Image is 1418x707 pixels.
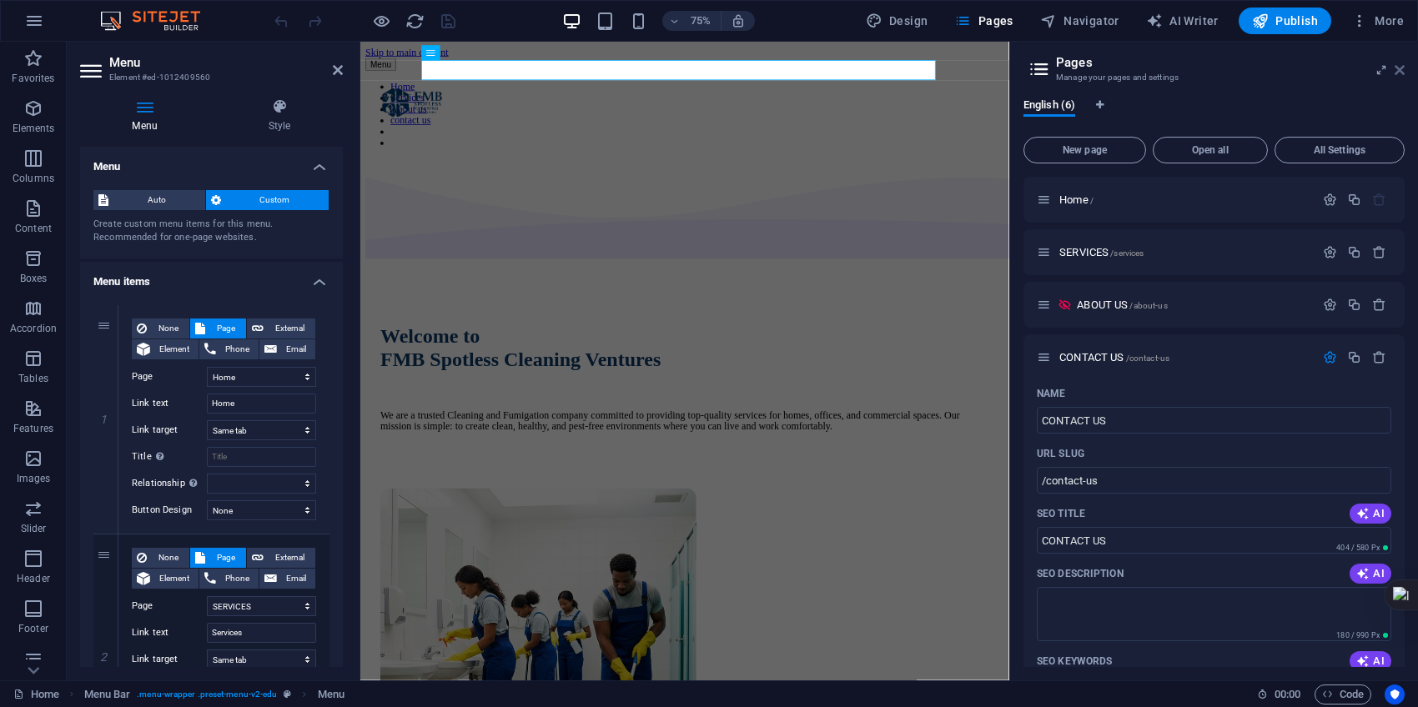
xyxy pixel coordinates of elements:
[132,474,207,494] label: Relationship
[1356,507,1385,520] span: AI
[1350,651,1391,671] button: AI
[132,623,207,643] label: Link text
[282,569,310,589] span: Email
[1252,13,1318,29] span: Publish
[190,318,246,338] button: Page
[1160,145,1260,155] span: Open all
[1129,301,1167,310] span: /about-us
[1282,145,1397,155] span: All Settings
[1315,684,1371,704] button: Code
[1286,688,1289,700] span: :
[1333,629,1391,641] span: Calculated pixel length in search results
[1054,352,1315,363] div: CONTACT US/contact-us
[152,548,184,568] span: None
[284,689,291,699] i: This element is a customizable preset
[137,684,277,704] span: . menu-wrapper .preset-menu-v2-edu
[15,222,52,235] p: Content
[93,190,205,210] button: Auto
[259,569,315,589] button: Email
[1347,245,1361,259] div: Duplicate
[207,447,316,467] input: Title
[1037,587,1391,641] textarea: The text in search results and social media
[93,218,329,245] div: Create custom menu items for this menu. Recommended for one-page websites.
[13,422,53,435] p: Features
[282,339,310,359] span: Email
[1023,98,1405,130] div: Language Tabs
[199,569,259,589] button: Phone
[1056,55,1405,70] h2: Pages
[1350,564,1391,584] button: AI
[1372,350,1386,364] div: Remove
[1023,95,1075,118] span: English (6)
[731,13,746,28] i: On resize automatically adjust zoom level to fit chosen device.
[1372,193,1386,207] div: The startpage cannot be deleted
[247,318,315,338] button: External
[1275,684,1300,704] span: 00 00
[221,339,254,359] span: Phone
[80,147,343,177] h4: Menu
[1350,504,1391,524] button: AI
[10,322,57,335] p: Accordion
[1323,350,1337,364] div: Settings
[1257,684,1301,704] h6: Session time
[1059,193,1094,206] span: Home
[132,339,199,359] button: Element
[155,569,194,589] span: Element
[132,569,199,589] button: Element
[20,272,48,285] p: Boxes
[210,318,241,338] span: Page
[1059,246,1144,258] span: SERVICES
[1126,353,1170,363] span: /contact-us
[1239,8,1331,34] button: Publish
[948,8,1019,34] button: Pages
[80,262,343,292] h4: Menu items
[1054,247,1315,258] div: SERVICES/services
[18,622,48,635] p: Footer
[216,98,343,133] h4: Style
[1356,654,1385,668] span: AI
[1322,684,1364,704] span: Code
[1040,13,1119,29] span: Navigator
[12,72,54,85] p: Favorites
[92,650,116,664] em: 2
[109,70,309,85] h3: Element #ed-1012409560
[1037,567,1124,580] label: The text in search results and social media
[687,11,714,31] h6: 75%
[21,522,47,535] p: Slider
[1351,13,1404,29] span: More
[226,190,324,210] span: Custom
[113,190,200,210] span: Auto
[13,684,59,704] a: Click to cancel selection. Double-click to open Pages
[13,172,54,185] p: Columns
[1356,567,1385,580] span: AI
[155,339,194,359] span: Element
[1323,193,1337,207] div: Settings
[1056,70,1371,85] h3: Manage your pages and settings
[132,318,189,338] button: None
[1336,544,1380,552] span: 404 / 580 Px
[210,548,241,568] span: Page
[84,684,131,704] span: Click to select. Double-click to edit
[132,447,207,467] label: Title
[1033,8,1126,34] button: Navigator
[152,318,184,338] span: None
[17,572,50,585] p: Header
[221,569,254,589] span: Phone
[859,8,935,34] div: Design (Ctrl+Alt+Y)
[1333,542,1391,554] span: Calculated pixel length in search results
[1090,196,1094,205] span: /
[662,11,722,31] button: 75%
[1037,527,1391,554] input: The page title in search results and browser tabs
[207,394,316,414] input: Link text...
[190,548,246,568] button: Page
[13,122,55,135] p: Elements
[1037,567,1124,580] p: SEO Description
[866,13,928,29] span: Design
[360,42,1009,680] iframe: To enrich screen reader interactions, please activate Accessibility in Grammarly extension settings
[1037,467,1391,494] input: Last part of the URL for this page
[1275,137,1405,163] button: All Settings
